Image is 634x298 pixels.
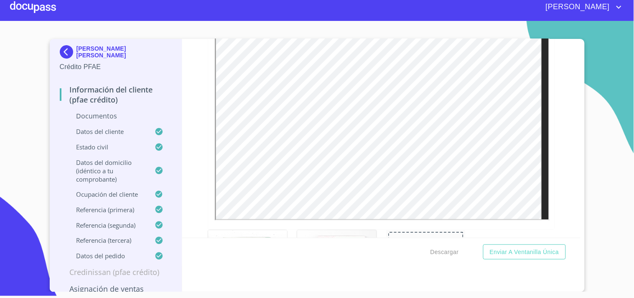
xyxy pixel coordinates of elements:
[60,236,155,244] p: Referencia (tercera)
[60,127,155,136] p: Datos del cliente
[60,206,155,214] p: Referencia (primera)
[60,284,172,294] p: Asignación de Ventas
[540,0,624,14] button: account of current user
[60,252,155,260] p: Datos del pedido
[208,230,288,281] img: Pasaporte
[60,85,172,105] p: Información del cliente (PFAE crédito)
[427,244,462,260] button: Descargar
[60,45,172,62] div: [PERSON_NAME] [PERSON_NAME]
[490,247,559,257] span: Enviar a Ventanilla única
[60,221,155,229] p: Referencia (segunda)
[76,45,172,59] p: [PERSON_NAME] [PERSON_NAME]
[60,267,172,277] p: Credinissan (PFAE crédito)
[60,158,155,183] p: Datos del domicilio (idéntico a tu comprobante)
[60,45,76,59] img: Docupass spot blue
[430,247,459,257] span: Descargar
[60,143,155,151] p: Estado Civil
[60,111,172,121] p: Documentos
[60,62,172,72] p: Crédito PFAE
[60,190,155,198] p: Ocupación del Cliente
[483,244,566,260] button: Enviar a Ventanilla única
[540,0,614,14] span: [PERSON_NAME]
